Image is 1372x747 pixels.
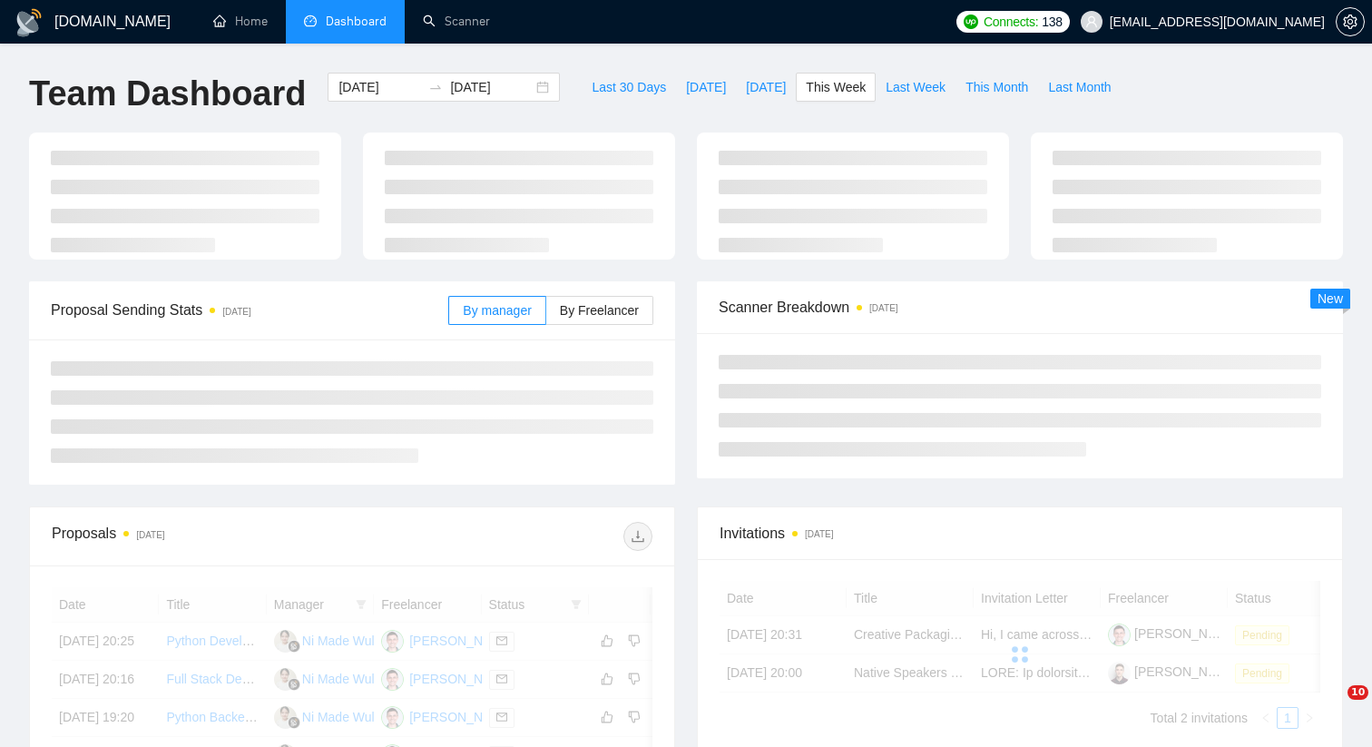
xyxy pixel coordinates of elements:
[463,303,531,318] span: By manager
[15,8,44,37] img: logo
[676,73,736,102] button: [DATE]
[1337,15,1364,29] span: setting
[1347,685,1368,700] span: 10
[304,15,317,27] span: dashboard
[582,73,676,102] button: Last 30 Days
[719,296,1321,319] span: Scanner Breakdown
[984,12,1038,32] span: Connects:
[592,77,666,97] span: Last 30 Days
[1336,15,1365,29] a: setting
[869,303,897,313] time: [DATE]
[560,303,639,318] span: By Freelancer
[876,73,955,102] button: Last Week
[746,77,786,97] span: [DATE]
[1336,7,1365,36] button: setting
[965,77,1028,97] span: This Month
[886,77,946,97] span: Last Week
[222,307,250,317] time: [DATE]
[736,73,796,102] button: [DATE]
[1318,291,1343,306] span: New
[720,522,1320,545] span: Invitations
[955,73,1038,102] button: This Month
[428,80,443,94] span: swap-right
[51,299,448,321] span: Proposal Sending Stats
[52,522,352,551] div: Proposals
[423,14,490,29] a: searchScanner
[686,77,726,97] span: [DATE]
[1085,15,1098,28] span: user
[326,14,387,29] span: Dashboard
[213,14,268,29] a: homeHome
[428,80,443,94] span: to
[805,529,833,539] time: [DATE]
[1038,73,1121,102] button: Last Month
[806,77,866,97] span: This Week
[1042,12,1062,32] span: 138
[964,15,978,29] img: upwork-logo.png
[1048,77,1111,97] span: Last Month
[338,77,421,97] input: Start date
[1310,685,1354,729] iframe: Intercom live chat
[136,530,164,540] time: [DATE]
[29,73,306,115] h1: Team Dashboard
[796,73,876,102] button: This Week
[450,77,533,97] input: End date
